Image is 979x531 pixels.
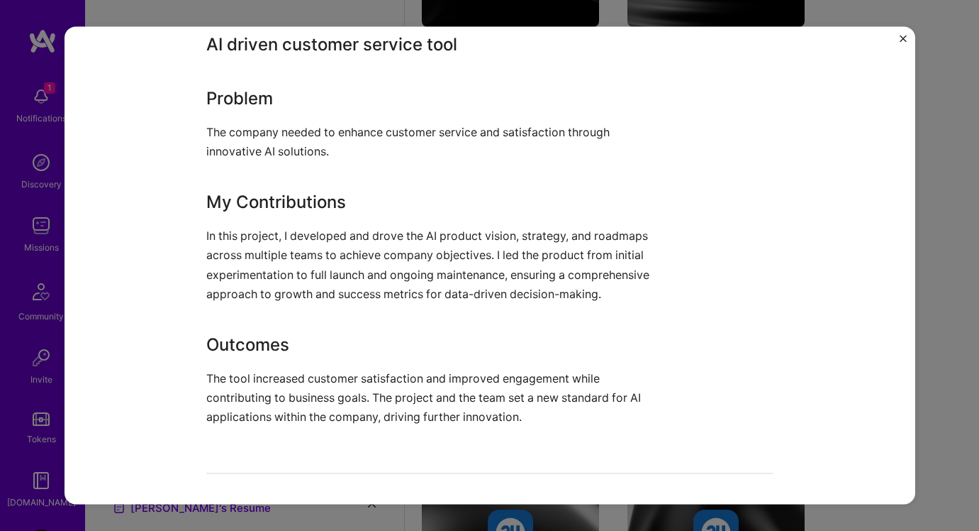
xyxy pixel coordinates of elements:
[206,332,667,358] h3: Outcomes
[900,35,907,50] button: Close
[206,123,667,161] p: The company needed to enhance customer service and satisfaction through innovative AI solutions.
[206,369,667,427] p: The tool increased customer satisfaction and improved engagement while contributing to business g...
[206,227,667,305] p: In this project, I developed and drove the AI product vision, strategy, and roadmaps across multi...
[206,190,667,216] h3: My Contributions
[206,86,667,111] h3: Problem
[206,32,667,58] h3: AI driven customer service tool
